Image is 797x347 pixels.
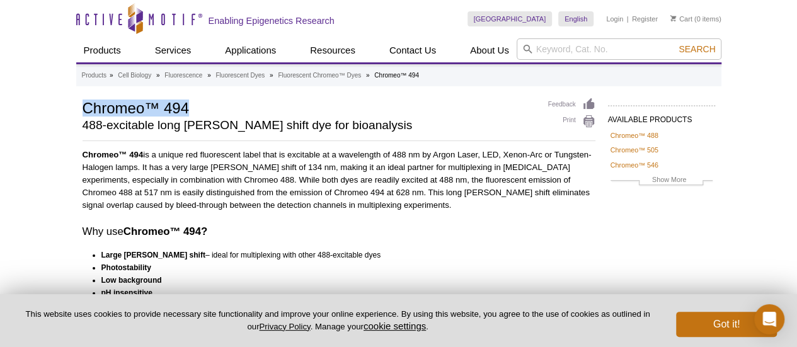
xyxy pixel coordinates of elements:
[548,98,595,111] a: Feedback
[101,249,584,261] li: – ideal for multiplexing with other 488-excitable dyes
[670,15,676,21] img: Your Cart
[118,70,151,81] a: Cell Biology
[83,98,536,117] h1: Chromeo™ 494
[259,322,310,331] a: Privacy Policy
[156,72,160,79] li: »
[209,15,335,26] h2: Enabling Epigenetics Research
[76,38,129,62] a: Products
[608,105,715,128] h2: AVAILABLE PRODUCTS
[611,159,658,171] a: Chromeo™ 546
[467,11,553,26] a: [GEOGRAPHIC_DATA]
[676,312,777,337] button: Got it!
[215,70,265,81] a: Fluorescent Dyes
[101,251,205,259] strong: Large [PERSON_NAME] shift
[302,38,363,62] a: Resources
[374,72,419,79] li: Chromeo™ 494
[611,174,713,188] a: Show More
[670,11,721,26] li: (0 items)
[101,263,151,272] strong: Photostability
[217,38,284,62] a: Applications
[101,288,152,297] strong: pH insensitive
[558,11,593,26] a: English
[82,70,106,81] a: Products
[517,38,721,60] input: Keyword, Cat. No.
[123,225,207,237] strong: Chromeo™ 494?
[101,276,162,285] strong: Low background
[83,224,595,239] h3: Why use
[147,38,199,62] a: Services
[670,14,692,23] a: Cart
[679,44,715,54] span: Search
[462,38,517,62] a: About Us
[110,72,113,79] li: »
[606,14,623,23] a: Login
[20,309,655,333] p: This website uses cookies to provide necessary site functionality and improve your online experie...
[548,115,595,128] a: Print
[611,130,658,141] a: Chromeo™ 488
[364,321,426,331] button: cookie settings
[83,150,144,159] strong: Chromeo™ 494
[270,72,273,79] li: »
[627,11,629,26] li: |
[632,14,658,23] a: Register
[675,43,719,55] button: Search
[382,38,444,62] a: Contact Us
[207,72,211,79] li: »
[83,149,595,212] p: is a unique red fluorescent label that is excitable at a wavelength of 488 nm by Argon Laser, LED...
[164,70,202,81] a: Fluorescence
[366,72,370,79] li: »
[754,304,784,334] div: Open Intercom Messenger
[611,144,658,156] a: Chromeo™ 505
[83,120,536,131] h2: 488-excitable long [PERSON_NAME] shift dye for bioanalysis
[278,70,361,81] a: Fluorescent Chromeo™ Dyes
